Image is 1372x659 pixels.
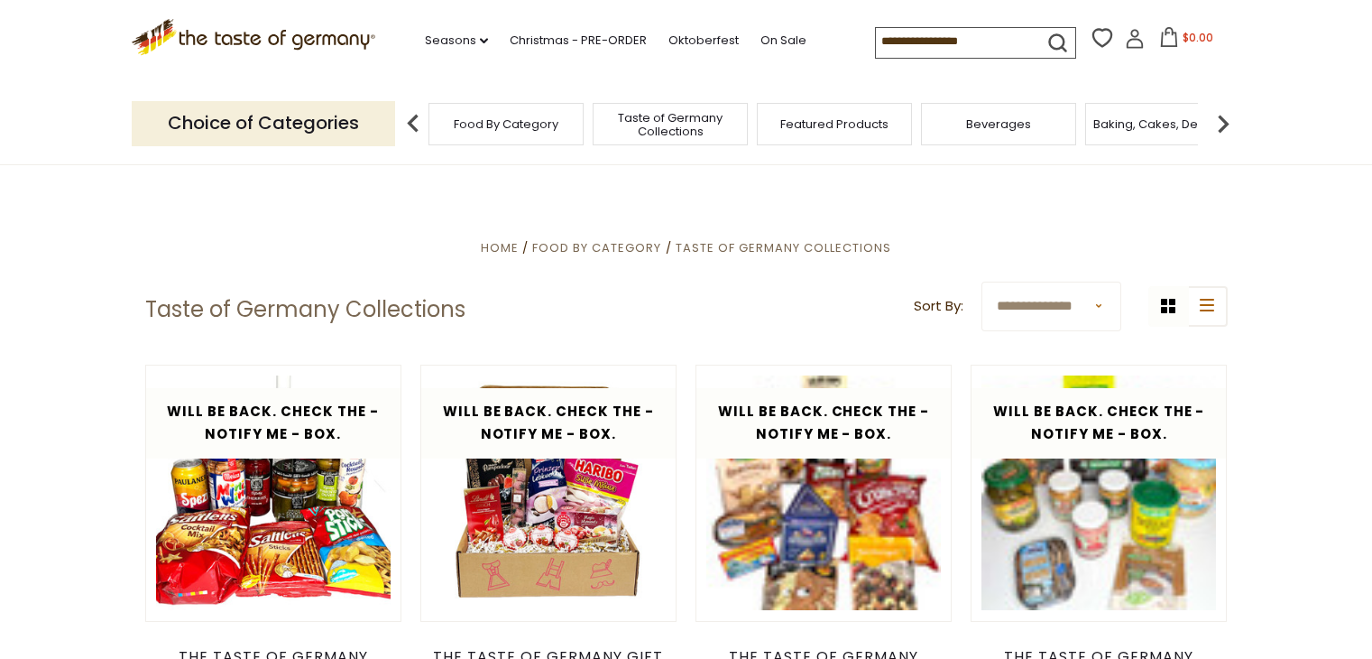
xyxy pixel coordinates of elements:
a: Featured Products [780,117,889,131]
a: Food By Category [454,117,558,131]
img: The Taste of Germany Valentine’s Day Love Collection [421,366,677,621]
a: On Sale [760,31,806,51]
a: Oktoberfest [668,31,739,51]
img: The "Healthful Diet Daddy" Collection [971,366,1227,621]
a: Baking, Cakes, Desserts [1093,117,1233,131]
a: Beverages [966,117,1031,131]
a: Taste of Germany Collections [598,111,742,138]
a: Christmas - PRE-ORDER [510,31,647,51]
a: Taste of Germany Collections [676,239,891,256]
span: $0.00 [1183,30,1213,45]
a: Food By Category [532,239,661,256]
img: The "Snack Daddy" Collection [696,366,952,621]
a: Home [481,239,519,256]
img: The “Cocktail Time with Dad” Collection [146,366,401,621]
label: Sort By: [914,295,963,318]
h1: Taste of Germany Collections [145,296,465,323]
a: Seasons [425,31,488,51]
img: next arrow [1205,106,1241,142]
p: Choice of Categories [132,101,395,145]
button: $0.00 [1148,27,1225,54]
img: previous arrow [395,106,431,142]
